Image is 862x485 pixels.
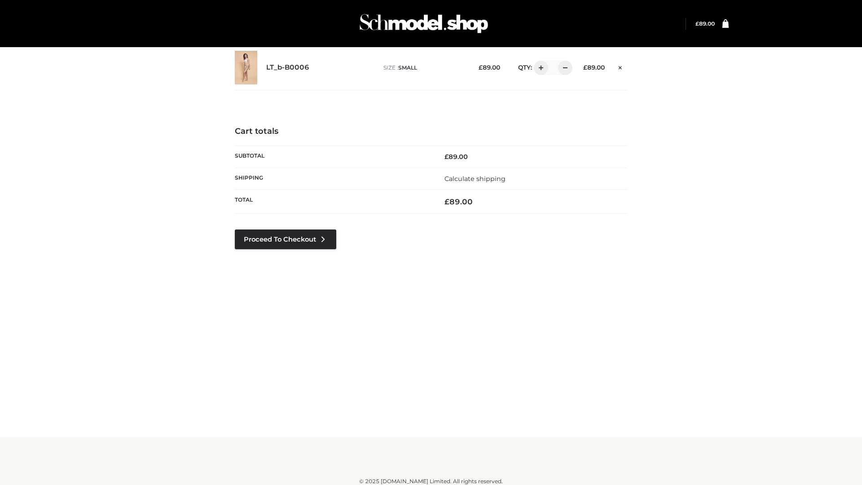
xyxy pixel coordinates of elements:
bdi: 89.00 [583,64,605,71]
a: Remove this item [614,61,627,72]
a: £89.00 [695,20,715,27]
bdi: 89.00 [479,64,500,71]
h4: Cart totals [235,127,627,137]
span: SMALL [398,64,417,71]
div: QTY: [509,61,569,75]
th: Subtotal [235,145,431,168]
th: Shipping [235,168,431,190]
bdi: 89.00 [695,20,715,27]
p: size : [383,64,465,72]
span: £ [583,64,587,71]
span: £ [695,20,699,27]
th: Total [235,190,431,214]
a: LT_b-B0006 [266,63,309,72]
span: £ [444,197,449,206]
bdi: 89.00 [444,153,468,161]
span: £ [444,153,449,161]
span: £ [479,64,483,71]
a: Proceed to Checkout [235,229,336,249]
img: LT_b-B0006 - SMALL [235,51,257,84]
img: Schmodel Admin 964 [356,6,491,41]
a: Calculate shipping [444,175,506,183]
bdi: 89.00 [444,197,473,206]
